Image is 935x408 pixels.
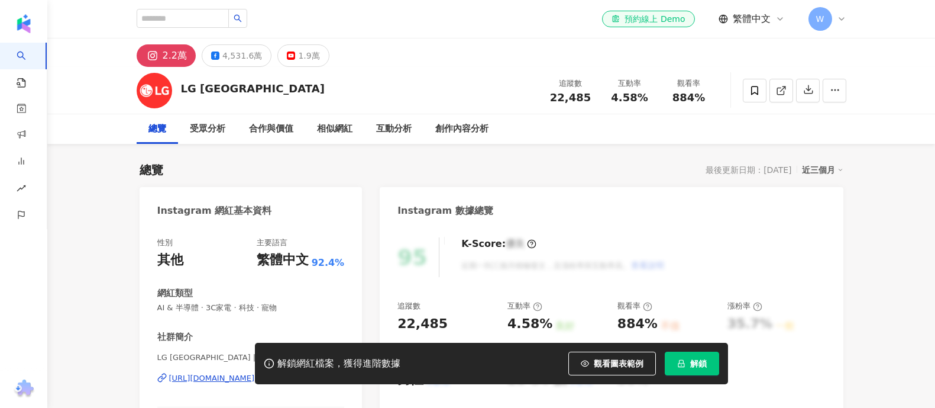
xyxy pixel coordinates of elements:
[14,14,33,33] img: logo icon
[802,162,843,178] div: 近三個月
[507,315,552,333] div: 4.58%
[234,14,242,23] span: search
[277,44,329,67] button: 1.9萬
[17,176,26,203] span: rise
[202,44,271,67] button: 4,531.6萬
[190,122,225,136] div: 受眾分析
[397,204,493,217] div: Instagram 數據總覽
[733,12,771,25] span: 繁體中文
[727,301,762,311] div: 漲粉率
[376,122,412,136] div: 互動分析
[157,331,193,343] div: 社群簡介
[607,78,652,89] div: 互動率
[550,91,591,104] span: 22,485
[677,359,685,368] span: lock
[602,11,694,27] a: 預約線上 Demo
[137,73,172,108] img: KOL Avatar
[435,122,488,136] div: 創作內容分析
[148,122,166,136] div: 總覽
[690,359,707,368] span: 解鎖
[157,204,272,217] div: Instagram 網紅基本資料
[157,303,345,313] span: AI & 半導體 · 3C家電 · 科技 · 寵物
[298,47,319,64] div: 1.9萬
[137,44,196,67] button: 2.2萬
[667,78,711,89] div: 觀看率
[548,78,593,89] div: 追蹤數
[249,122,293,136] div: 合作與價值
[257,237,287,248] div: 主要語言
[617,301,652,311] div: 觀看率
[163,47,187,64] div: 2.2萬
[140,162,163,178] div: 總覽
[507,301,542,311] div: 互動率
[12,380,35,399] img: chrome extension
[312,256,345,269] span: 92.4%
[277,358,400,370] div: 解鎖網紅檔案，獲得進階數據
[157,251,183,269] div: 其他
[257,251,309,269] div: 繁體中文
[568,352,656,375] button: 觀看圖表範例
[594,359,643,368] span: 觀看圖表範例
[461,237,536,250] div: K-Score :
[672,92,706,104] span: 884%
[157,237,173,248] div: 性別
[181,81,325,96] div: LG [GEOGRAPHIC_DATA]
[317,122,352,136] div: 相似網紅
[397,301,420,311] div: 追蹤數
[816,12,824,25] span: W
[397,315,448,333] div: 22,485
[617,315,658,333] div: 884%
[17,43,40,89] a: search
[157,287,193,300] div: 網紅類型
[706,165,791,175] div: 最後更新日期：[DATE]
[222,47,262,64] div: 4,531.6萬
[665,352,719,375] button: 解鎖
[612,13,685,25] div: 預約線上 Demo
[611,92,648,104] span: 4.58%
